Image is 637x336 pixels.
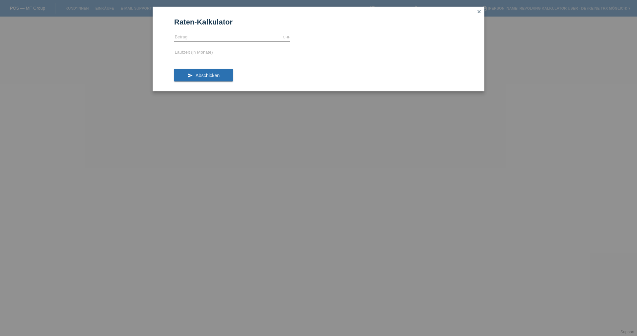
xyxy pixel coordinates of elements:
[476,9,482,14] i: close
[475,8,483,16] a: close
[283,35,290,39] div: CHF
[187,73,193,78] i: send
[174,69,233,82] button: send Abschicken
[195,73,220,78] span: Abschicken
[174,18,463,26] h1: Raten-Kalkulator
